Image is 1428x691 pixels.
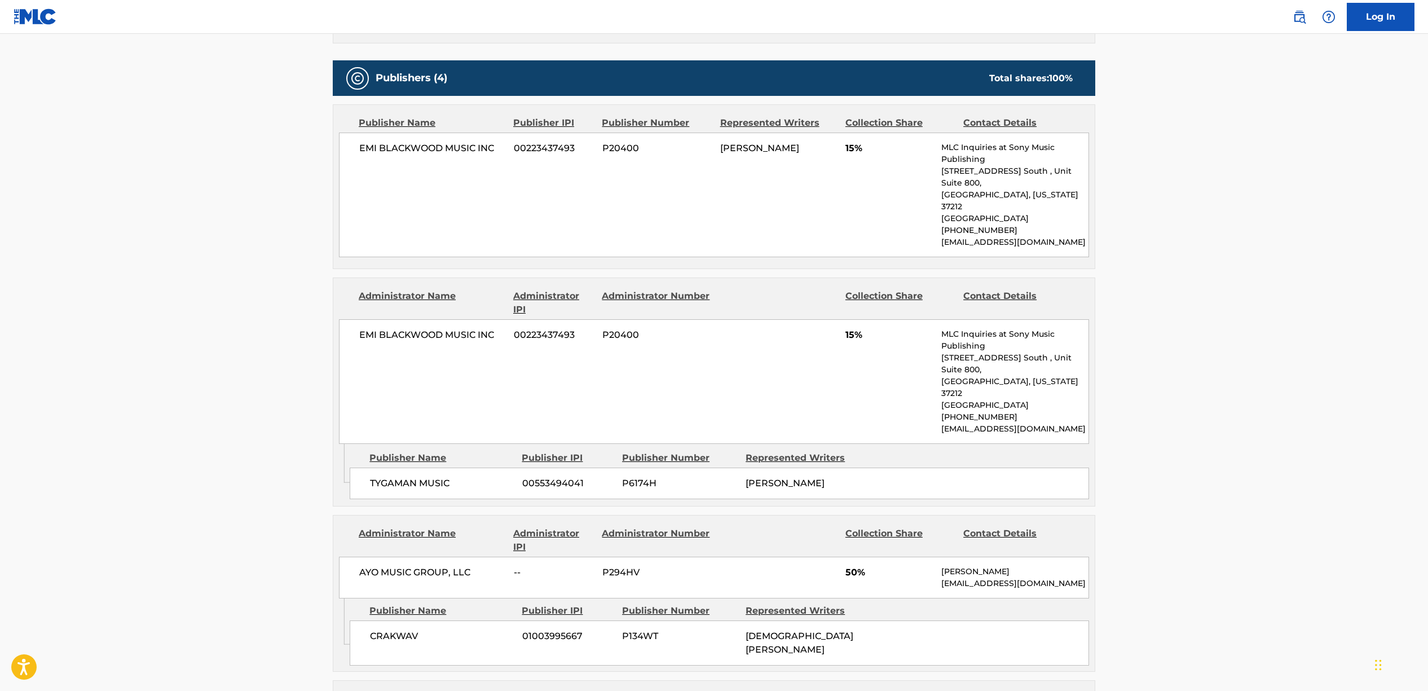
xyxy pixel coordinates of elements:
[941,566,1088,578] p: [PERSON_NAME]
[1322,10,1336,24] img: help
[513,289,593,316] div: Administrator IPI
[602,328,712,342] span: P20400
[941,376,1088,399] p: [GEOGRAPHIC_DATA], [US_STATE] 37212
[369,451,513,465] div: Publisher Name
[602,142,712,155] span: P20400
[370,477,514,490] span: TYGAMAN MUSIC
[941,165,1088,189] p: [STREET_ADDRESS] South , Unit Suite 800,
[941,423,1088,435] p: [EMAIL_ADDRESS][DOMAIN_NAME]
[941,578,1088,589] p: [EMAIL_ADDRESS][DOMAIN_NAME]
[513,116,593,130] div: Publisher IPI
[359,566,505,579] span: AYO MUSIC GROUP, LLC
[622,604,737,618] div: Publisher Number
[963,527,1073,554] div: Contact Details
[746,631,853,655] span: [DEMOGRAPHIC_DATA][PERSON_NAME]
[963,116,1073,130] div: Contact Details
[359,116,505,130] div: Publisher Name
[351,72,364,85] img: Publishers
[14,8,57,25] img: MLC Logo
[522,451,614,465] div: Publisher IPI
[602,116,711,130] div: Publisher Number
[370,630,514,643] span: CRAKWAV
[963,289,1073,316] div: Contact Details
[941,189,1088,213] p: [GEOGRAPHIC_DATA], [US_STATE] 37212
[359,527,505,554] div: Administrator Name
[845,328,933,342] span: 15%
[602,566,712,579] span: P294HV
[514,566,594,579] span: --
[845,527,955,554] div: Collection Share
[369,604,513,618] div: Publisher Name
[602,289,711,316] div: Administrator Number
[941,213,1088,225] p: [GEOGRAPHIC_DATA]
[622,630,737,643] span: P134WT
[845,566,933,579] span: 50%
[1372,637,1428,691] iframe: Chat Widget
[622,451,737,465] div: Publisher Number
[720,143,799,153] span: [PERSON_NAME]
[1293,10,1306,24] img: search
[522,477,614,490] span: 00553494041
[989,72,1073,85] div: Total shares:
[1347,3,1414,31] a: Log In
[376,72,447,85] h5: Publishers (4)
[746,604,861,618] div: Represented Writers
[622,477,737,490] span: P6174H
[845,289,955,316] div: Collection Share
[513,527,593,554] div: Administrator IPI
[941,411,1088,423] p: [PHONE_NUMBER]
[941,142,1088,165] p: MLC Inquiries at Sony Music Publishing
[1049,73,1073,83] span: 100 %
[1375,648,1382,682] div: Drag
[845,142,933,155] span: 15%
[359,289,505,316] div: Administrator Name
[720,116,837,130] div: Represented Writers
[602,527,711,554] div: Administrator Number
[845,116,955,130] div: Collection Share
[514,142,594,155] span: 00223437493
[1288,6,1311,28] a: Public Search
[522,630,614,643] span: 01003995667
[941,328,1088,352] p: MLC Inquiries at Sony Music Publishing
[1317,6,1340,28] div: Help
[522,604,614,618] div: Publisher IPI
[746,451,861,465] div: Represented Writers
[359,142,505,155] span: EMI BLACKWOOD MUSIC INC
[941,236,1088,248] p: [EMAIL_ADDRESS][DOMAIN_NAME]
[359,328,505,342] span: EMI BLACKWOOD MUSIC INC
[746,478,825,488] span: [PERSON_NAME]
[941,225,1088,236] p: [PHONE_NUMBER]
[514,328,594,342] span: 00223437493
[941,399,1088,411] p: [GEOGRAPHIC_DATA]
[941,352,1088,376] p: [STREET_ADDRESS] South , Unit Suite 800,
